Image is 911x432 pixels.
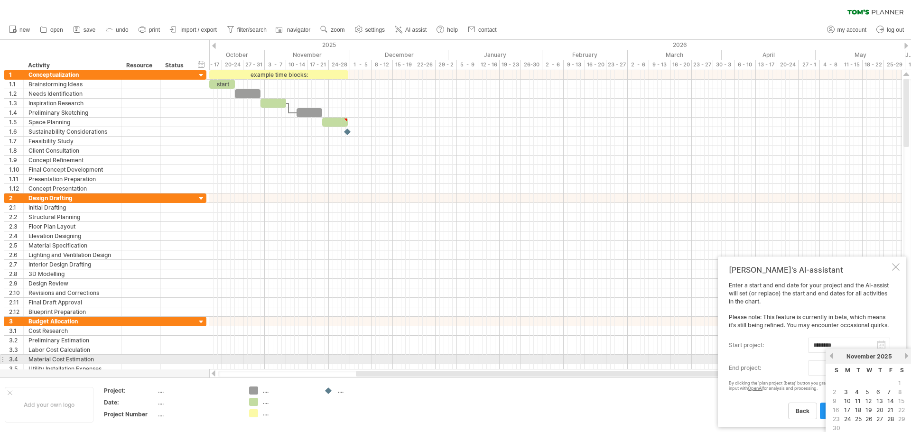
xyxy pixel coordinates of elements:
[831,415,842,423] td: this is a weekend day
[843,396,852,405] a: 10
[158,410,238,418] div: ....
[729,338,808,353] label: start project:
[116,27,129,33] span: undo
[887,27,904,33] span: log out
[875,387,881,396] a: 6
[103,24,131,36] a: undo
[886,405,894,414] a: 21
[209,80,235,89] div: start
[9,165,23,174] div: 1.10
[265,50,350,60] div: November 2025
[104,398,156,406] div: Date:
[820,403,887,419] a: plan project (beta)
[628,50,722,60] div: March 2026
[28,108,117,117] div: Preliminary Sketching
[748,386,762,391] a: OpenAI
[338,386,390,395] div: ....
[875,405,884,414] a: 20
[854,414,863,423] a: 25
[28,279,117,288] div: Design Review
[877,353,892,360] span: 2025
[832,396,837,405] span: 9
[521,60,542,70] div: 26-30
[843,405,851,414] a: 17
[900,367,904,374] span: Saturday
[5,387,93,423] div: Add your own logo
[9,222,23,231] div: 2.3
[606,60,628,70] div: 23 - 27
[329,60,350,70] div: 24-28
[9,146,23,155] div: 1.8
[9,355,23,364] div: 3.4
[649,60,670,70] div: 9 - 13
[9,89,23,98] div: 1.2
[886,387,892,396] a: 7
[158,386,238,395] div: ....
[393,60,414,70] div: 15 - 19
[670,60,692,70] div: 16 - 20
[865,405,873,414] a: 19
[886,396,895,405] a: 14
[897,396,905,405] span: 15
[854,405,863,414] a: 18
[828,352,835,359] a: previous
[874,24,907,36] a: log out
[9,307,23,316] div: 2.12
[414,60,436,70] div: 22-26
[392,24,429,36] a: AI assist
[28,70,117,79] div: Conceptualization
[28,146,117,155] div: Client Consultation
[167,24,220,36] a: import / export
[9,80,23,89] div: 1.1
[434,24,461,36] a: help
[28,241,117,250] div: Material Specification
[832,405,840,414] span: 16
[28,326,117,335] div: Cost Research
[692,60,713,70] div: 23 - 27
[28,80,117,89] div: Brainstorming Ideas
[318,24,347,36] a: zoom
[897,397,907,405] td: this is a weekend day
[350,50,448,60] div: December 2025
[9,288,23,297] div: 2.10
[180,27,217,33] span: import / export
[843,387,849,396] a: 3
[447,27,458,33] span: help
[265,60,286,70] div: 3 - 7
[287,27,310,33] span: navigator
[274,24,313,36] a: navigator
[158,398,238,406] div: ....
[9,364,23,373] div: 3.5
[28,203,117,212] div: Initial Drafting
[897,387,903,396] span: 8
[478,27,497,33] span: contact
[9,203,23,212] div: 2.1
[542,50,628,60] div: February 2026
[863,60,884,70] div: 18 - 22
[820,60,841,70] div: 4 - 8
[465,24,500,36] a: contact
[28,250,117,259] div: Lighting and Ventilation Design
[28,364,117,373] div: Utility Installation Expenses
[9,336,23,345] div: 3.2
[831,406,842,414] td: this is a weekend day
[167,50,265,60] div: October 2025
[448,50,542,60] div: January 2026
[28,127,117,136] div: Sustainability Considerations
[878,367,882,374] span: Thursday
[845,367,850,374] span: Monday
[222,60,243,70] div: 20-24
[28,156,117,165] div: Concept Refinement
[28,269,117,278] div: 3D Modelling
[224,24,270,36] a: filter/search
[28,298,117,307] div: Final Draft Approval
[897,414,906,423] span: 29
[9,184,23,193] div: 1.12
[7,24,33,36] a: new
[835,367,838,374] span: Sunday
[405,27,427,33] span: AI assist
[28,61,116,70] div: Activity
[9,127,23,136] div: 1.6
[9,269,23,278] div: 2.8
[729,381,890,391] div: By clicking the 'plan project (beta)' button you grant us permission to share your input with for...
